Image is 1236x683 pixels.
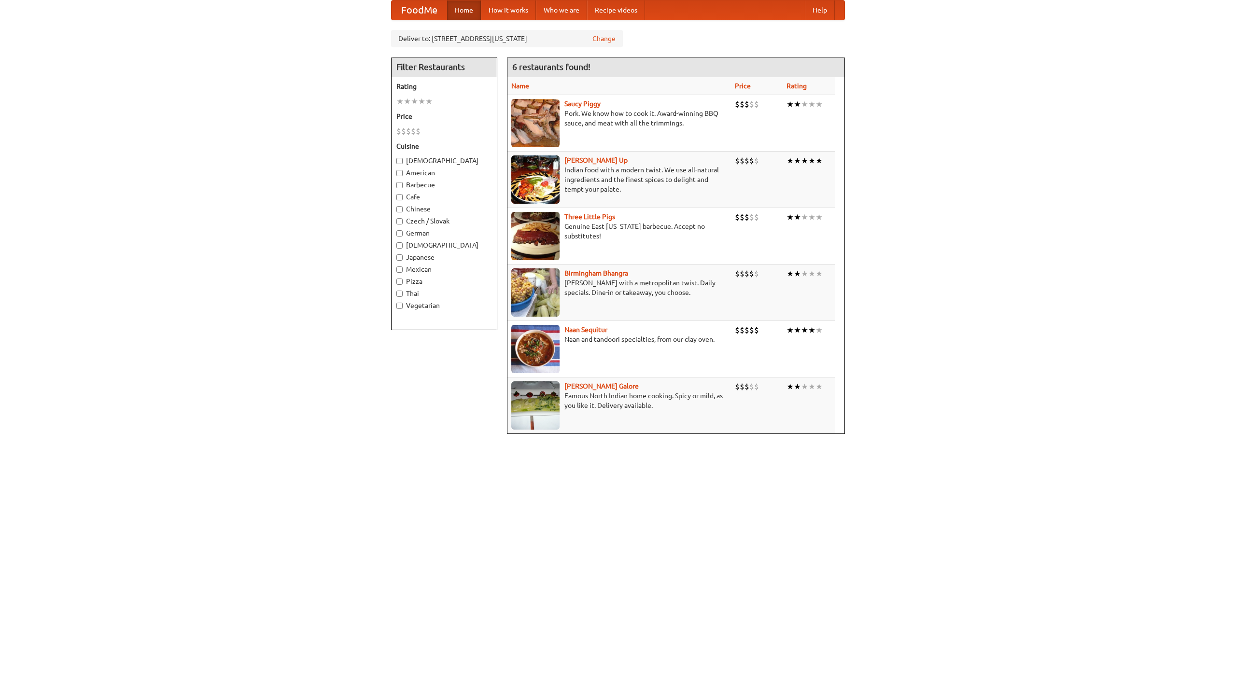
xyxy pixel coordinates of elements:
[511,381,560,430] img: currygalore.jpg
[794,381,801,392] li: ★
[425,96,433,107] li: ★
[794,212,801,223] li: ★
[396,168,492,178] label: American
[744,212,749,223] li: $
[801,268,808,279] li: ★
[564,326,607,334] a: Naan Sequitur
[511,278,727,297] p: [PERSON_NAME] with a metropolitan twist. Daily specials. Dine-in or takeaway, you choose.
[794,155,801,166] li: ★
[735,155,740,166] li: $
[564,382,639,390] a: [PERSON_NAME] Galore
[401,126,406,137] li: $
[396,112,492,121] h5: Price
[511,109,727,128] p: Pork. We know how to cook it. Award-winning BBQ sauce, and meat with all the trimmings.
[392,57,497,77] h4: Filter Restaurants
[749,381,754,392] li: $
[801,99,808,110] li: ★
[396,254,403,261] input: Japanese
[564,269,628,277] a: Birmingham Bhangra
[592,34,616,43] a: Change
[396,170,403,176] input: American
[744,325,749,335] li: $
[411,126,416,137] li: $
[447,0,481,20] a: Home
[511,155,560,204] img: curryup.jpg
[416,126,421,137] li: $
[396,182,403,188] input: Barbecue
[749,325,754,335] li: $
[815,325,823,335] li: ★
[808,325,815,335] li: ★
[735,212,740,223] li: $
[396,277,492,286] label: Pizza
[511,268,560,317] img: bhangra.jpg
[404,96,411,107] li: ★
[735,268,740,279] li: $
[744,155,749,166] li: $
[735,99,740,110] li: $
[815,155,823,166] li: ★
[749,155,754,166] li: $
[512,62,590,71] ng-pluralize: 6 restaurants found!
[794,99,801,110] li: ★
[587,0,645,20] a: Recipe videos
[735,82,751,90] a: Price
[749,99,754,110] li: $
[754,268,759,279] li: $
[808,155,815,166] li: ★
[801,325,808,335] li: ★
[787,212,794,223] li: ★
[396,156,492,166] label: [DEMOGRAPHIC_DATA]
[801,212,808,223] li: ★
[396,303,403,309] input: Vegetarian
[396,192,492,202] label: Cafe
[481,0,536,20] a: How it works
[511,212,560,260] img: littlepigs.jpg
[396,141,492,151] h5: Cuisine
[511,99,560,147] img: saucy.jpg
[396,230,403,237] input: German
[396,265,492,274] label: Mexican
[744,99,749,110] li: $
[794,268,801,279] li: ★
[396,216,492,226] label: Czech / Slovak
[396,252,492,262] label: Japanese
[787,155,794,166] li: ★
[392,0,447,20] a: FoodMe
[754,381,759,392] li: $
[511,391,727,410] p: Famous North Indian home cooking. Spicy or mild, as you like it. Delivery available.
[564,100,601,108] a: Saucy Piggy
[801,155,808,166] li: ★
[396,242,403,249] input: [DEMOGRAPHIC_DATA]
[511,325,560,373] img: naansequitur.jpg
[396,218,403,224] input: Czech / Slovak
[815,99,823,110] li: ★
[740,99,744,110] li: $
[511,222,727,241] p: Genuine East [US_STATE] barbecue. Accept no substitutes!
[808,212,815,223] li: ★
[754,325,759,335] li: $
[396,279,403,285] input: Pizza
[808,268,815,279] li: ★
[564,213,615,221] a: Three Little Pigs
[396,289,492,298] label: Thai
[808,99,815,110] li: ★
[411,96,418,107] li: ★
[744,381,749,392] li: $
[740,381,744,392] li: $
[396,301,492,310] label: Vegetarian
[396,180,492,190] label: Barbecue
[787,381,794,392] li: ★
[749,212,754,223] li: $
[735,381,740,392] li: $
[391,30,623,47] div: Deliver to: [STREET_ADDRESS][US_STATE]
[564,156,628,164] a: [PERSON_NAME] Up
[396,158,403,164] input: [DEMOGRAPHIC_DATA]
[787,82,807,90] a: Rating
[740,268,744,279] li: $
[787,268,794,279] li: ★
